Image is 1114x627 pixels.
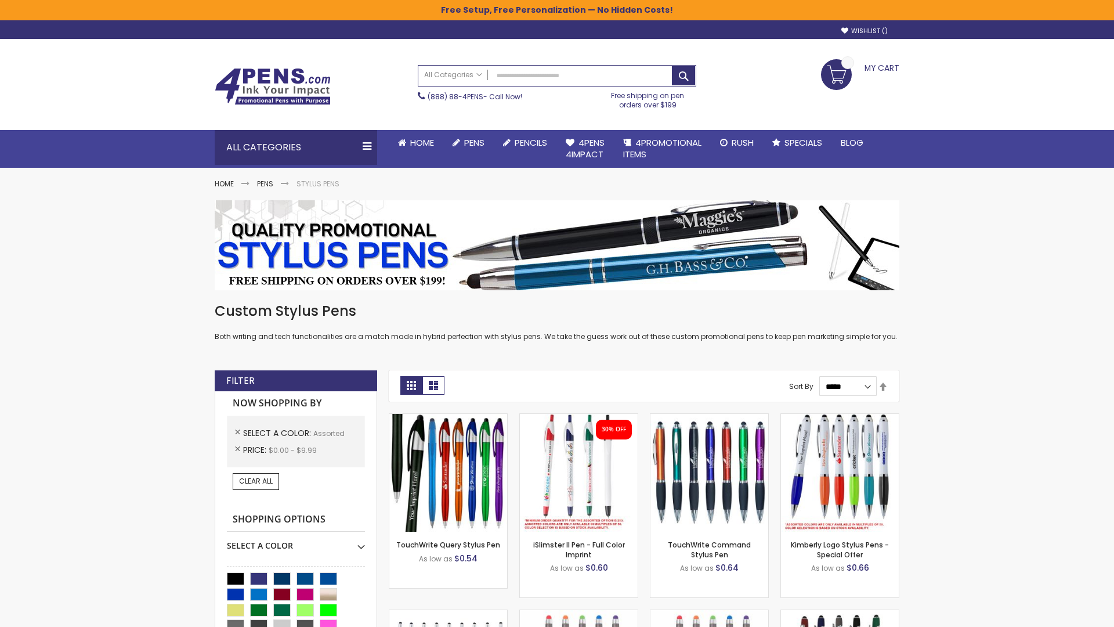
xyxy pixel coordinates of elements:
[215,68,331,105] img: 4Pens Custom Pens and Promotional Products
[585,562,608,574] span: $0.60
[227,391,365,416] strong: Now Shopping by
[732,136,754,149] span: Rush
[269,445,317,455] span: $0.00 - $9.99
[239,476,273,486] span: Clear All
[550,563,584,573] span: As low as
[650,414,768,532] img: TouchWrite Command Stylus Pen-Assorted
[811,563,845,573] span: As low as
[215,200,899,290] img: Stylus Pens
[614,130,711,168] a: 4PROMOTIONALITEMS
[602,426,626,434] div: 30% OFF
[781,413,899,423] a: Kimberly Logo Stylus Pens-Assorted
[520,414,638,532] img: iSlimster II - Full Color-Assorted
[389,414,507,532] img: TouchWrite Query Stylus Pen-Assorted
[419,554,453,564] span: As low as
[791,540,889,559] a: Kimberly Logo Stylus Pens - Special Offer
[227,507,365,532] strong: Shopping Options
[533,540,625,559] a: iSlimster II Pen - Full Color Imprint
[257,179,273,189] a: Pens
[711,130,763,156] a: Rush
[418,66,488,85] a: All Categories
[396,540,500,550] a: TouchWrite Query Stylus Pen
[763,130,831,156] a: Specials
[715,562,739,574] span: $0.64
[781,414,899,532] img: Kimberly Logo Stylus Pens-Assorted
[226,374,255,387] strong: Filter
[227,532,365,552] div: Select A Color
[215,179,234,189] a: Home
[668,540,751,559] a: TouchWrite Command Stylus Pen
[428,92,522,102] span: - Call Now!
[784,136,822,149] span: Specials
[494,130,556,156] a: Pencils
[789,381,813,391] label: Sort By
[650,610,768,619] a: Islander Softy Gel with Stylus - ColorJet Imprint-Assorted
[599,87,697,110] div: Free shipping on pen orders over $199
[464,136,484,149] span: Pens
[296,179,339,189] strong: Stylus Pens
[556,130,614,168] a: 4Pens4impact
[566,136,605,160] span: 4Pens 4impact
[454,553,478,564] span: $0.54
[389,130,443,156] a: Home
[841,27,888,35] a: Wishlist
[215,130,377,165] div: All Categories
[443,130,494,156] a: Pens
[650,413,768,423] a: TouchWrite Command Stylus Pen-Assorted
[424,70,482,80] span: All Categories
[847,562,869,574] span: $0.66
[243,427,313,439] span: Select A Color
[243,444,269,456] span: Price
[313,428,345,438] span: Assorted
[520,413,638,423] a: iSlimster II - Full Color-Assorted
[831,130,873,156] a: Blog
[841,136,863,149] span: Blog
[515,136,547,149] span: Pencils
[233,473,279,489] a: Clear All
[428,92,483,102] a: (888) 88-4PENS
[410,136,434,149] span: Home
[623,136,701,160] span: 4PROMOTIONAL ITEMS
[389,610,507,619] a: Stiletto Advertising Stylus Pens-Assorted
[389,413,507,423] a: TouchWrite Query Stylus Pen-Assorted
[520,610,638,619] a: Islander Softy Gel Pen with Stylus-Assorted
[215,302,899,342] div: Both writing and tech functionalities are a match made in hybrid perfection with stylus pens. We ...
[781,610,899,619] a: Custom Soft Touch® Metal Pens with Stylus-Assorted
[680,563,714,573] span: As low as
[215,302,899,320] h1: Custom Stylus Pens
[400,376,422,395] strong: Grid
